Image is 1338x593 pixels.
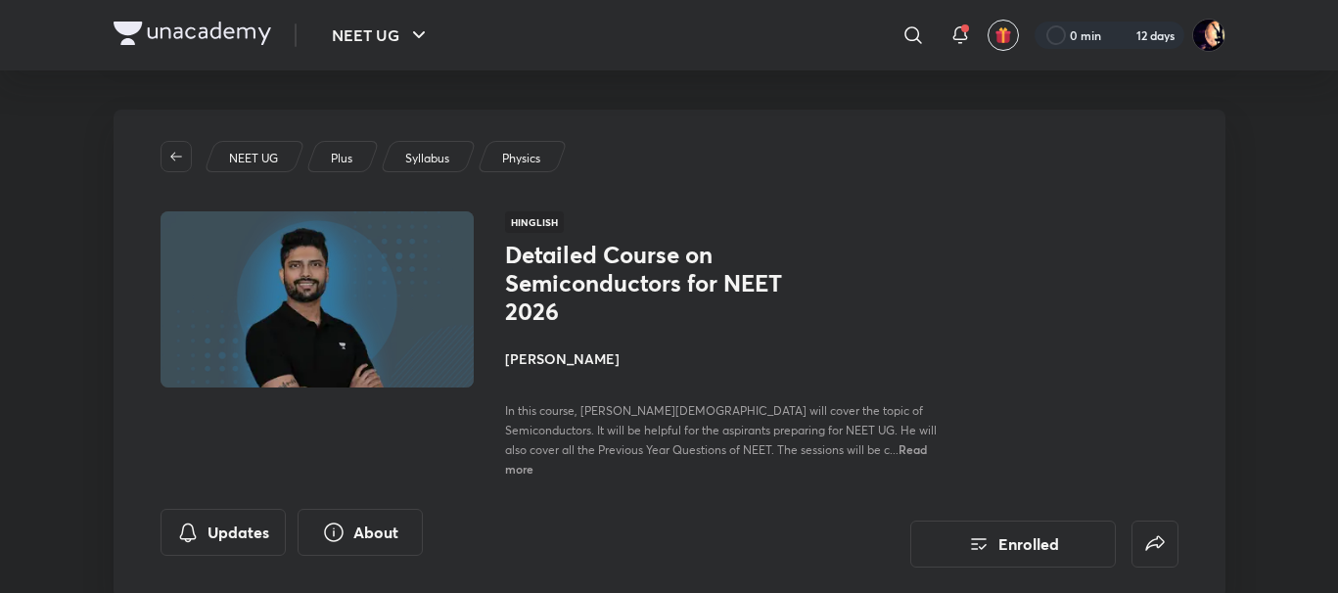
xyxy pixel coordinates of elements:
[331,150,352,167] p: Plus
[505,403,937,457] span: In this course, [PERSON_NAME][DEMOGRAPHIC_DATA] will cover the topic of Semiconductors. It will b...
[327,150,355,167] a: Plus
[225,150,281,167] a: NEET UG
[401,150,452,167] a: Syllabus
[114,22,271,45] img: Company Logo
[1192,19,1225,52] img: Mayank Singh
[1113,25,1132,45] img: streak
[502,150,540,167] p: Physics
[298,509,423,556] button: About
[994,26,1012,44] img: avatar
[320,16,442,55] button: NEET UG
[1131,521,1178,568] button: false
[229,150,278,167] p: NEET UG
[505,348,944,369] h4: [PERSON_NAME]
[988,20,1019,51] button: avatar
[157,209,476,389] img: Thumbnail
[405,150,449,167] p: Syllabus
[161,509,286,556] button: Updates
[505,241,825,325] h1: Detailed Course on Semiconductors for NEET 2026
[910,521,1116,568] button: Enrolled
[114,22,271,50] a: Company Logo
[505,211,564,233] span: Hinglish
[498,150,543,167] a: Physics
